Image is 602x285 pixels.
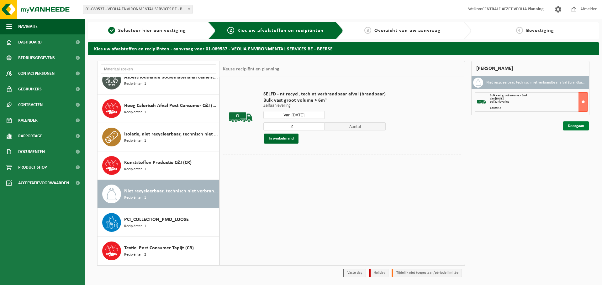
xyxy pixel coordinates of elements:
[118,28,186,33] span: Selecteer hier een vestiging
[471,61,590,76] div: [PERSON_NAME]
[18,113,38,128] span: Kalender
[83,5,192,14] span: 01-089537 - VEOLIA ENVIRONMENTAL SERVICES BE - BEERSE
[227,27,234,34] span: 2
[91,27,203,34] a: 1Selecteer hier een vestiging
[98,237,219,265] button: Textiel Post Consumer Tapijt (CR) Recipiënten: 2
[124,74,218,81] span: Asbesthoudende bouwmaterialen cementgebonden met isolatie(hechtgebonden)
[18,160,47,175] span: Product Shop
[263,97,386,104] span: Bulk vast groot volume > 6m³
[124,252,146,258] span: Recipiënten: 2
[364,27,371,34] span: 3
[526,28,554,33] span: Bevestiging
[563,121,589,130] a: Doorgaan
[18,34,42,50] span: Dashboard
[124,109,146,115] span: Recipiënten: 1
[486,78,585,88] h3: Niet recycleerbaar, technisch niet verbrandbaar afval (brandbaar)
[124,102,218,109] span: Hoog Calorisch Afval Post Consumer C&I (CR)
[124,81,146,87] span: Recipiënten: 1
[237,28,324,33] span: Kies uw afvalstoffen en recipiënten
[263,91,386,97] span: SELFD - nt recycl, tech nt verbrandbaar afval (brandbaar)
[264,134,298,144] button: In winkelmand
[124,166,146,172] span: Recipiënten: 1
[18,144,45,160] span: Documenten
[98,208,219,237] button: PCI_COLLECTION_PMD_LOOSE Recipiënten: 1
[98,123,219,151] button: Isolatie, niet recycleerbaar, technisch niet verbrandbaar (brandbaar) Recipiënten: 1
[98,94,219,123] button: Hoog Calorisch Afval Post Consumer C&I (CR) Recipiënten: 1
[392,269,462,277] li: Tijdelijk niet toegestaan/période limitée
[18,128,42,144] span: Rapportage
[343,269,366,277] li: Vaste dag
[516,27,523,34] span: 4
[490,94,527,97] span: Bulk vast groot volume > 6m³
[490,107,588,110] div: Aantal: 2
[490,97,504,100] strong: Van [DATE]
[18,175,69,191] span: Acceptatievoorwaarden
[490,100,588,104] div: Zelfaanlevering
[124,130,218,138] span: Isolatie, niet recycleerbaar, technisch niet verbrandbaar (brandbaar)
[18,66,55,81] span: Contactpersonen
[98,151,219,180] button: Kunststoffen Productie C&I (CR) Recipiënten: 1
[369,269,388,277] li: Holiday
[220,61,283,77] div: Keuze recipiënt en planning
[101,64,216,74] input: Materiaal zoeken
[18,81,42,97] span: Gebruikers
[124,195,146,201] span: Recipiënten: 1
[108,27,115,34] span: 1
[124,159,192,166] span: Kunststoffen Productie C&I (CR)
[124,216,189,223] span: PCI_COLLECTION_PMD_LOOSE
[18,19,38,34] span: Navigatie
[124,244,194,252] span: Textiel Post Consumer Tapijt (CR)
[482,7,544,12] strong: CENTRALE AFZET VEOLIA Planning
[18,97,43,113] span: Contracten
[88,42,599,54] h2: Kies uw afvalstoffen en recipiënten - aanvraag voor 01-089537 - VEOLIA ENVIRONMENTAL SERVICES BE ...
[124,223,146,229] span: Recipiënten: 1
[124,138,146,144] span: Recipiënten: 1
[263,104,386,108] p: Zelfaanlevering
[325,122,386,130] span: Aantal
[263,111,325,119] input: Selecteer datum
[98,66,219,94] button: Asbesthoudende bouwmaterialen cementgebonden met isolatie(hechtgebonden) Recipiënten: 1
[124,187,218,195] span: Niet recycleerbaar, technisch niet verbrandbaar afval (brandbaar)
[18,50,55,66] span: Bedrijfsgegevens
[374,28,441,33] span: Overzicht van uw aanvraag
[98,180,219,208] button: Niet recycleerbaar, technisch niet verbrandbaar afval (brandbaar) Recipiënten: 1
